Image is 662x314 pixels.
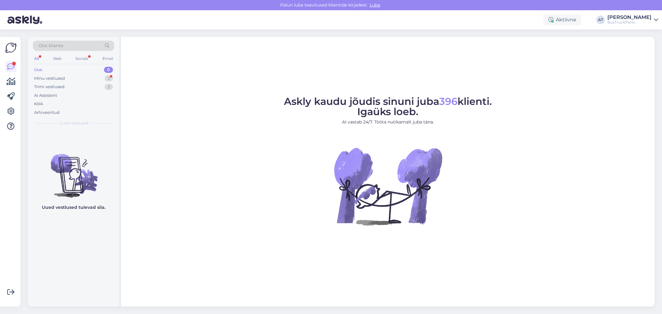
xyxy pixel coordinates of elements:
[105,84,113,90] div: 2
[33,55,40,63] div: All
[101,55,114,63] div: Email
[34,110,60,116] div: Arhiveeritud
[596,16,605,24] div: AT
[332,130,444,242] img: No Chat active
[543,14,581,25] div: Aktiivne
[52,55,63,63] div: Web
[105,75,113,82] div: 2
[5,42,17,54] img: Askly Logo
[34,67,42,73] div: Uus
[42,204,106,211] p: Uued vestlused tulevad siia.
[104,67,113,73] div: 0
[34,92,57,99] div: AI Assistent
[439,95,457,107] span: 396
[38,43,63,49] span: Otsi kliente
[607,15,651,20] div: [PERSON_NAME]
[59,120,88,126] span: Uued vestlused
[28,143,119,199] img: No chats
[607,20,651,25] div: BusTruckParts
[368,2,382,8] span: Luba
[34,84,65,90] div: Tiimi vestlused
[607,15,658,25] a: [PERSON_NAME]BusTruckParts
[34,75,65,82] div: Minu vestlused
[34,101,43,107] div: Kõik
[284,95,492,118] span: Askly kaudu jõudis sinuni juba klienti. Igaüks loeb.
[284,119,492,125] p: AI vastab 24/7. Tööta nutikamalt juba täna.
[74,55,89,63] div: Socials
